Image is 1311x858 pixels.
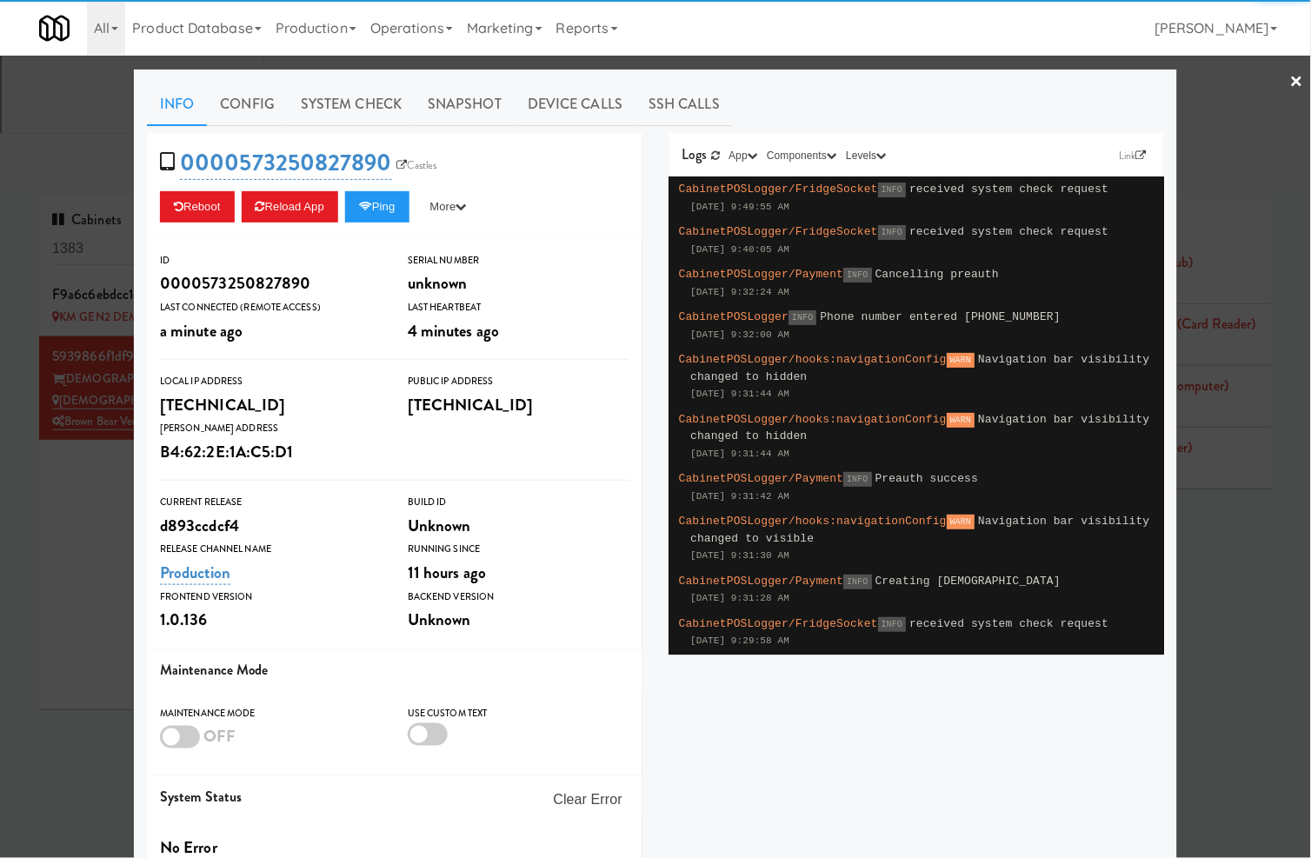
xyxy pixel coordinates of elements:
div: d893ccdcf4 [160,511,382,541]
span: [DATE] 9:31:42 AM [690,491,789,502]
span: INFO [843,268,871,283]
span: Cancelling preauth [875,268,999,281]
a: Castles [392,156,442,174]
span: Preauth success [875,472,979,485]
div: Build Id [408,494,629,511]
div: Unknown [408,511,629,541]
div: Running Since [408,541,629,558]
button: Reboot [160,191,235,223]
span: Navigation bar visibility changed to visible [690,515,1150,545]
div: ID [160,252,382,269]
span: CabinetPOSLogger/Payment [679,472,844,485]
span: 11 hours ago [408,561,486,584]
span: received system check request [909,225,1108,238]
button: Clear Error [547,785,629,816]
span: [DATE] 9:31:28 AM [690,593,789,603]
span: [DATE] 9:31:44 AM [690,389,789,399]
div: Maintenance Mode [160,705,382,722]
span: CabinetPOSLogger/Payment [679,575,844,588]
span: [DATE] 9:31:30 AM [690,550,789,561]
div: Use Custom Text [408,705,629,722]
div: Serial Number [408,252,629,269]
div: Release Channel Name [160,541,382,558]
span: INFO [878,617,906,632]
div: Public IP Address [408,373,629,390]
div: 0000573250827890 [160,269,382,298]
button: More [416,191,482,223]
span: received system check request [909,617,1108,630]
button: Reload App [242,191,338,223]
a: Link [1115,147,1151,164]
span: WARN [947,515,975,529]
span: [DATE] 9:32:24 AM [690,287,789,297]
div: [TECHNICAL_ID] [408,390,629,420]
a: 0000573250827890 [180,146,392,180]
span: INFO [843,472,871,487]
span: 4 minutes ago [408,319,499,343]
div: Current Release [160,494,382,511]
a: Info [147,83,207,126]
a: Snapshot [415,83,515,126]
span: [DATE] 9:29:58 AM [690,635,789,646]
div: 1.0.136 [160,605,382,635]
span: CabinetPOSLogger/hooks:navigationConfig [679,515,947,528]
span: INFO [789,310,816,325]
div: Backend Version [408,589,629,606]
button: Levels [842,147,891,164]
span: [DATE] 9:49:55 AM [690,202,789,212]
span: CabinetPOSLogger/hooks:navigationConfig [679,413,947,426]
span: WARN [947,413,975,428]
span: CabinetPOSLogger [679,310,789,323]
span: a minute ago [160,319,243,343]
span: WARN [947,353,975,368]
div: Frontend Version [160,589,382,606]
span: Navigation bar visibility changed to hidden [690,413,1150,443]
span: [DATE] 9:32:00 AM [690,329,789,340]
span: INFO [843,575,871,589]
a: Production [160,561,230,585]
span: CabinetPOSLogger/FridgeSocket [679,225,878,238]
span: CabinetPOSLogger/FridgeSocket [679,617,878,630]
span: Logs [682,144,707,164]
span: Creating [DEMOGRAPHIC_DATA] [875,575,1061,588]
span: [DATE] 9:40:05 AM [690,244,789,255]
div: unknown [408,269,629,298]
span: INFO [878,183,906,197]
a: Config [207,83,288,126]
span: CabinetPOSLogger/Payment [679,268,844,281]
span: Maintenance Mode [160,660,269,680]
button: Components [762,147,842,164]
img: Micromart [39,13,70,43]
div: Unknown [408,605,629,635]
span: Navigation bar visibility changed to hidden [690,353,1150,383]
span: received system check request [909,183,1108,196]
div: [TECHNICAL_ID] [160,390,382,420]
a: SSH Calls [636,83,733,126]
a: × [1290,56,1304,110]
span: INFO [878,225,906,240]
div: B4:62:2E:1A:C5:D1 [160,437,382,467]
div: Last Connected (Remote Access) [160,299,382,316]
span: OFF [203,725,236,748]
div: [PERSON_NAME] Address [160,420,382,437]
span: System Status [160,788,242,808]
span: CabinetPOSLogger/FridgeSocket [679,183,878,196]
button: App [725,147,763,164]
a: System Check [288,83,415,126]
span: [DATE] 9:31:44 AM [690,449,789,459]
span: CabinetPOSLogger/hooks:navigationConfig [679,353,947,366]
button: Ping [345,191,409,223]
a: Device Calls [515,83,636,126]
span: Phone number entered [PHONE_NUMBER] [820,310,1061,323]
div: Last Heartbeat [408,299,629,316]
div: Local IP Address [160,373,382,390]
